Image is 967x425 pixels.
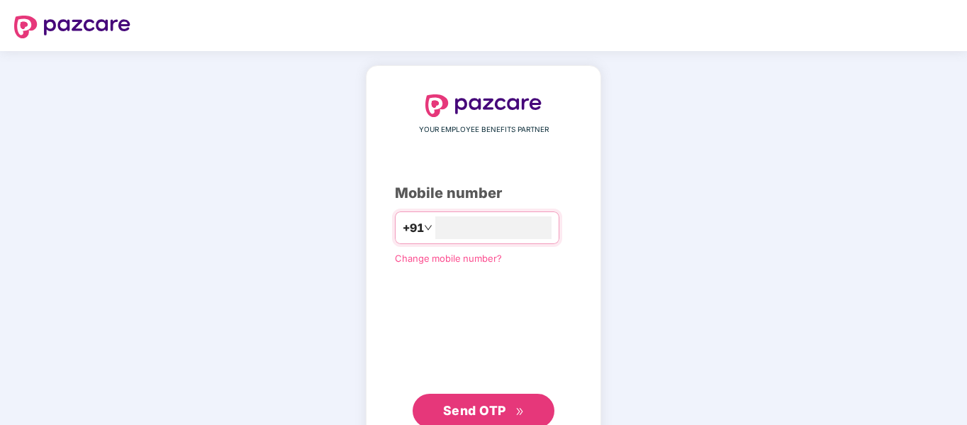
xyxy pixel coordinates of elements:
[419,124,549,136] span: YOUR EMPLOYEE BENEFITS PARTNER
[424,223,432,232] span: down
[14,16,130,38] img: logo
[515,407,525,416] span: double-right
[425,94,542,117] img: logo
[395,182,572,204] div: Mobile number
[403,219,424,237] span: +91
[443,403,506,418] span: Send OTP
[395,253,502,264] a: Change mobile number?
